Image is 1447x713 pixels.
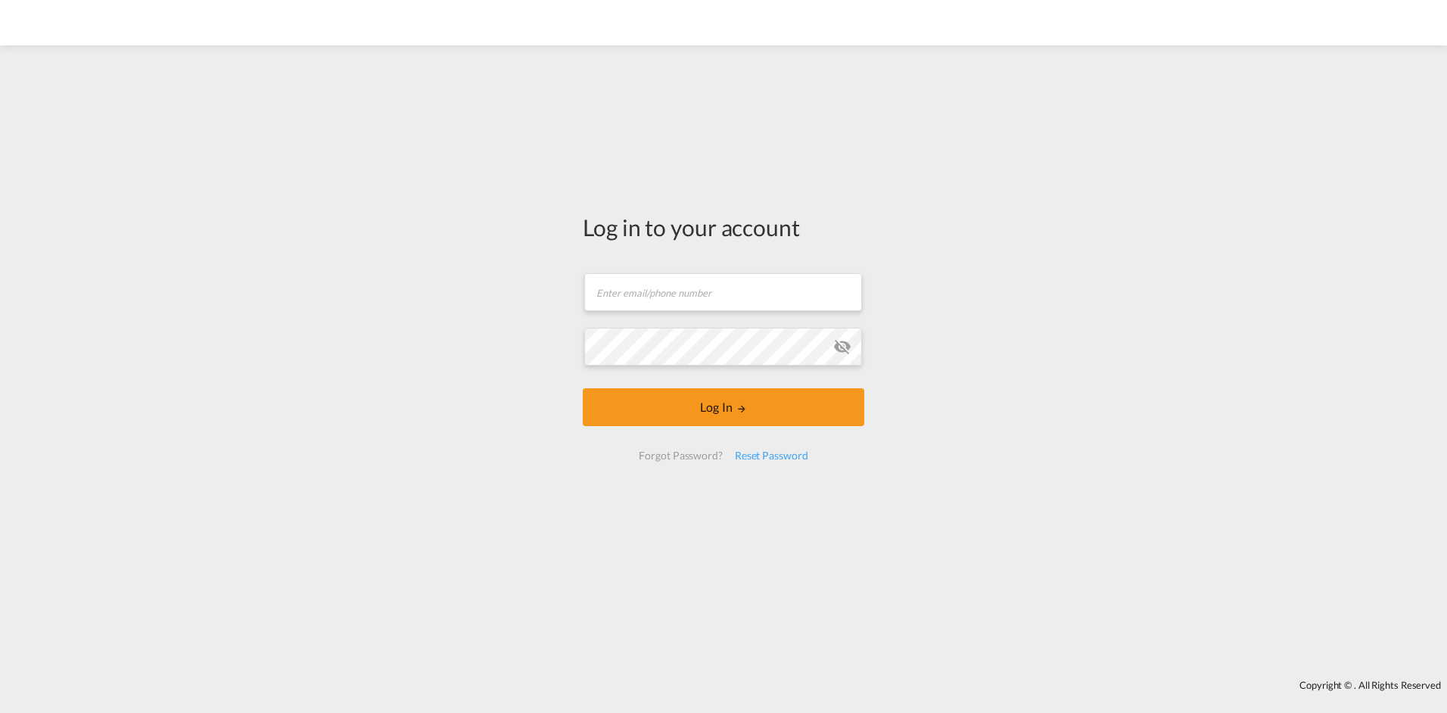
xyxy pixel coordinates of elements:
div: Log in to your account [583,211,864,243]
input: Enter email/phone number [584,273,862,311]
div: Reset Password [729,442,814,469]
div: Forgot Password? [633,442,728,469]
button: LOGIN [583,388,864,426]
md-icon: icon-eye-off [833,338,851,356]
